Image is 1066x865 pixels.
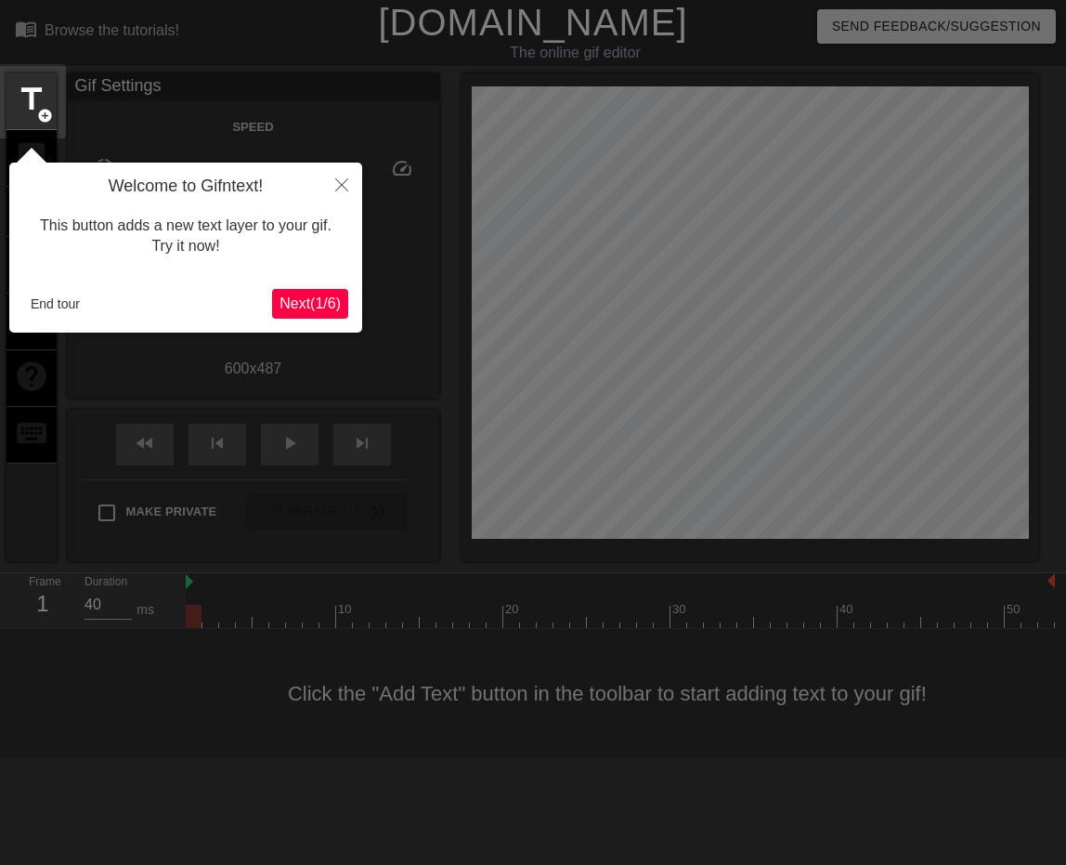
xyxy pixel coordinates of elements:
h4: Welcome to Gifntext! [23,177,348,197]
button: Close [321,163,362,205]
button: End tour [23,290,87,318]
button: Next [272,289,348,319]
div: This button adds a new text layer to your gif. Try it now! [23,197,348,276]
span: Next ( 1 / 6 ) [279,295,341,311]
